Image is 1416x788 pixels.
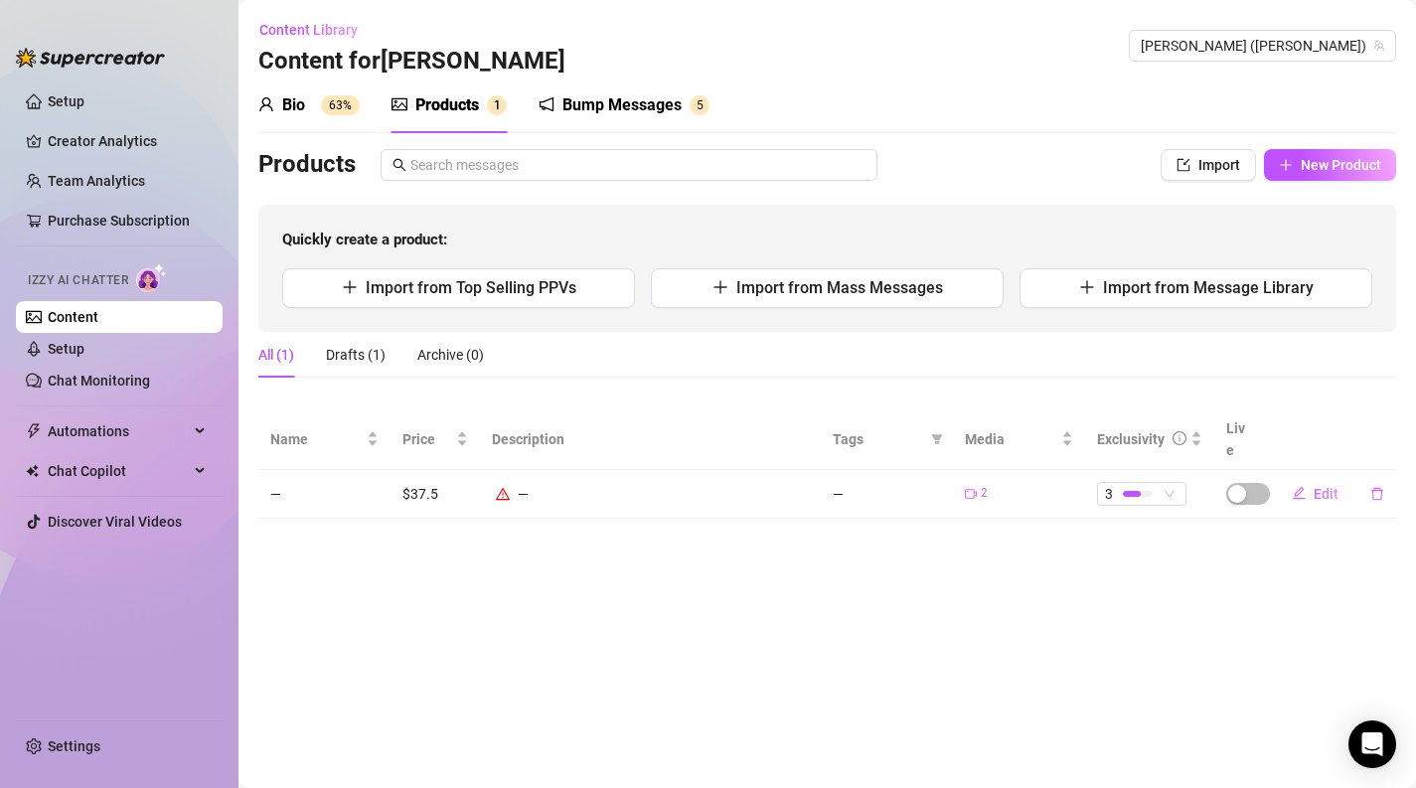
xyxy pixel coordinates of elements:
[690,95,709,115] sup: 5
[1020,268,1372,308] button: Import from Message Library
[48,309,98,325] a: Content
[1348,720,1396,768] div: Open Intercom Messenger
[258,344,294,366] div: All (1)
[965,428,1057,450] span: Media
[1141,31,1384,61] span: Rosie (rosiehues)
[1276,478,1354,510] button: Edit
[402,428,452,450] span: Price
[1373,40,1385,52] span: team
[1103,278,1314,297] span: Import from Message Library
[258,46,565,78] h3: Content for [PERSON_NAME]
[1370,487,1384,501] span: delete
[927,424,947,454] span: filter
[494,98,501,112] span: 1
[487,95,507,115] sup: 1
[736,278,943,297] span: Import from Mass Messages
[1301,157,1381,173] span: New Product
[1314,486,1338,502] span: Edit
[1279,158,1293,172] span: plus
[1354,478,1400,510] button: delete
[712,279,728,295] span: plus
[48,125,207,157] a: Creator Analytics
[16,48,165,68] img: logo-BBDzfeDw.svg
[393,158,406,172] span: search
[1292,486,1306,500] span: edit
[965,488,977,500] span: video-camera
[1105,483,1113,505] span: 3
[270,428,363,450] span: Name
[496,487,510,501] span: warning
[48,514,182,530] a: Discover Viral Videos
[48,455,189,487] span: Chat Copilot
[833,428,923,450] span: Tags
[26,423,42,439] span: thunderbolt
[259,22,358,38] span: Content Library
[391,409,480,470] th: Price
[48,341,84,357] a: Setup
[392,96,407,112] span: picture
[282,93,305,117] div: Bio
[258,470,391,519] td: —
[931,433,943,445] span: filter
[953,409,1085,470] th: Media
[697,98,704,112] span: 5
[136,263,167,292] img: AI Chatter
[258,96,274,112] span: user
[417,344,484,366] div: Archive (0)
[480,409,822,470] th: Description
[48,373,150,389] a: Chat Monitoring
[492,483,810,505] div: —
[821,409,953,470] th: Tags
[562,93,682,117] div: Bump Messages
[1264,149,1396,181] button: New Product
[415,93,479,117] div: Products
[48,738,100,754] a: Settings
[258,149,356,181] h3: Products
[326,344,386,366] div: Drafts (1)
[258,14,374,46] button: Content Library
[1177,158,1190,172] span: import
[48,93,84,109] a: Setup
[1214,409,1264,470] th: Live
[410,154,865,176] input: Search messages
[342,279,358,295] span: plus
[1079,279,1095,295] span: plus
[1198,157,1240,173] span: Import
[48,173,145,189] a: Team Analytics
[981,484,988,503] span: 2
[1173,431,1186,445] span: info-circle
[651,268,1004,308] button: Import from Mass Messages
[1097,428,1165,450] div: Exclusivity
[539,96,554,112] span: notification
[821,470,953,519] td: —
[48,213,190,229] a: Purchase Subscription
[258,409,391,470] th: Name
[391,470,480,519] td: $37.5
[321,95,360,115] sup: 63%
[48,415,189,447] span: Automations
[1161,149,1256,181] button: Import
[366,278,576,297] span: Import from Top Selling PPVs
[28,271,128,290] span: Izzy AI Chatter
[26,464,39,478] img: Chat Copilot
[282,268,635,308] button: Import from Top Selling PPVs
[282,231,447,248] strong: Quickly create a product:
